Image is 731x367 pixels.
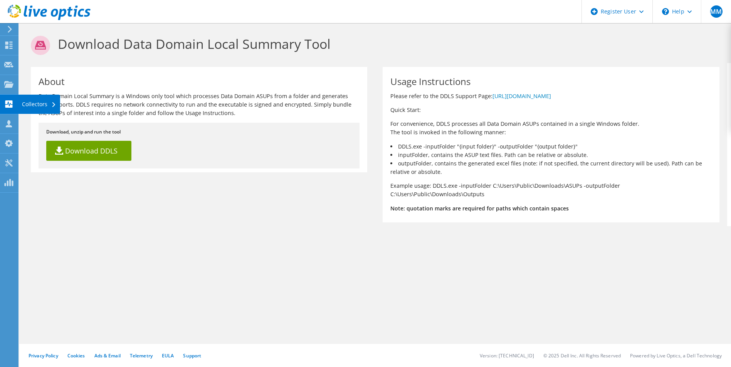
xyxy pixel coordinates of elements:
li: Version: [TECHNICAL_ID] [480,352,534,359]
a: Download DDLS [46,141,131,161]
li: DDLS.exe -inputFolder "{input folder}" -outputFolder "{output folder}" [390,142,711,151]
p: Data Domain Local Summary is a Windows only tool which processes Data Domain ASUPs from a folder ... [39,92,360,117]
a: Privacy Policy [29,352,58,359]
a: EULA [162,352,174,359]
a: [URL][DOMAIN_NAME] [492,92,551,100]
b: Note: quotation marks are required for paths which contain spaces [390,205,569,212]
a: Cookies [67,352,85,359]
a: Ads & Email [94,352,121,359]
li: Powered by Live Optics, a Dell Technology [630,352,722,359]
p: Example usage: DDLS.exe -inputFolder C:\Users\Public\Downloads\ASUPs -outputFolder C:\Users\Publi... [390,182,711,199]
li: © 2025 Dell Inc. All Rights Reserved [543,352,621,359]
a: Support [183,352,201,359]
p: For convenience, DDLS processes all Data Domain ASUPs contained in a single Windows folder. The t... [390,120,711,137]
h1: Download Data Domain Local Summary Tool [31,36,716,55]
a: Telemetry [130,352,153,359]
li: inputFolder, contains the ASUP text files. Path can be relative or absolute. [390,151,711,159]
div: Collectors [18,95,60,114]
svg: \n [662,8,669,15]
h1: Usage Instructions [390,77,707,86]
p: Please refer to the DDLS Support Page: [390,92,711,100]
p: Quick Start: [390,106,711,114]
span: MM [710,5,723,18]
li: outputFolder, contains the generated excel files (note: if not specified, the current directory w... [390,159,711,176]
h1: About [39,77,356,86]
p: Download, unzip and run the tool [46,128,352,136]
